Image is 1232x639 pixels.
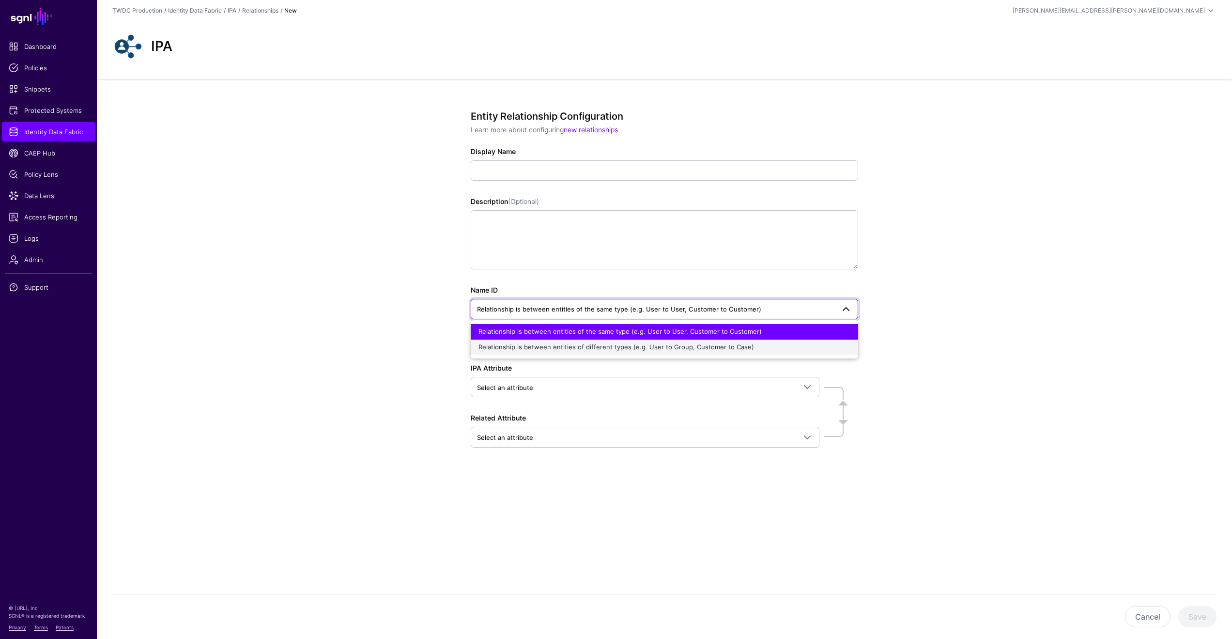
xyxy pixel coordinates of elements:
a: Identity Data Fabric [168,7,222,14]
span: Identity Data Fabric [9,127,88,137]
a: Identity Data Fabric [2,122,95,141]
span: (Optional) [508,197,539,205]
p: Learn more about configuring [471,125,858,135]
span: Relationship is between entities of different types (e.g. User to Group, Customer to Case) [478,343,754,351]
img: svg+xml;base64,PD94bWwgdmVyc2lvbj0iMS4wIiBlbmNvZGluZz0iVVRGLTgiIHN0YW5kYWxvbmU9Im5vIj8+CjwhLS0gQ3... [112,31,143,62]
h3: Entity Relationship Configuration [471,110,858,122]
span: Logs [9,234,88,243]
span: Admin [9,255,88,265]
a: new relationships [564,125,618,134]
div: [PERSON_NAME][EMAIL_ADDRESS][PERSON_NAME][DOMAIN_NAME] [1013,6,1205,15]
span: Snippets [9,84,88,94]
label: Related Attribute [471,413,526,423]
a: IPA [228,7,236,14]
a: Relationships [242,7,278,14]
h2: IPA [151,38,172,55]
span: Select an attribute [477,384,533,391]
a: Protected Systems [2,101,95,120]
a: Data Lens [2,186,95,205]
label: Display Name [471,146,516,156]
a: Terms [34,624,48,630]
p: SGNL® is a registered trademark [9,612,88,620]
a: TWDC Production [112,7,162,14]
label: Description [471,196,539,206]
a: SGNL [6,6,91,27]
div: / [222,6,228,15]
a: Logs [2,229,95,248]
span: Dashboard [9,42,88,51]
span: Policies [9,63,88,73]
div: / [162,6,168,15]
span: CAEP Hub [9,148,88,158]
span: Data Lens [9,191,88,201]
span: Protected Systems [9,106,88,115]
span: Support [9,282,88,292]
a: Snippets [2,79,95,99]
label: Name ID [471,285,498,295]
div: / [236,6,242,15]
span: Select an attribute [477,434,533,441]
a: Admin [2,250,95,269]
label: IPA Attribute [471,363,512,373]
a: Policies [2,58,95,78]
a: Access Reporting [2,207,95,227]
a: Dashboard [2,37,95,56]
button: Relationship is between entities of the same type (e.g. User to User, Customer to Customer) [471,324,858,340]
span: Relationship is between entities of the same type (e.g. User to User, Customer to Customer) [478,327,762,335]
button: Relationship is between entities of different types (e.g. User to Group, Customer to Case) [471,340,858,355]
strong: New [284,7,297,14]
a: Policy Lens [2,165,95,184]
button: Cancel [1125,606,1170,627]
a: Patents [56,624,74,630]
a: CAEP Hub [2,143,95,163]
a: Privacy [9,624,26,630]
span: Access Reporting [9,212,88,222]
span: Policy Lens [9,170,88,179]
div: / [278,6,284,15]
span: Relationship is between entities of the same type (e.g. User to User, Customer to Customer) [477,305,761,313]
p: © [URL], Inc [9,604,88,612]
